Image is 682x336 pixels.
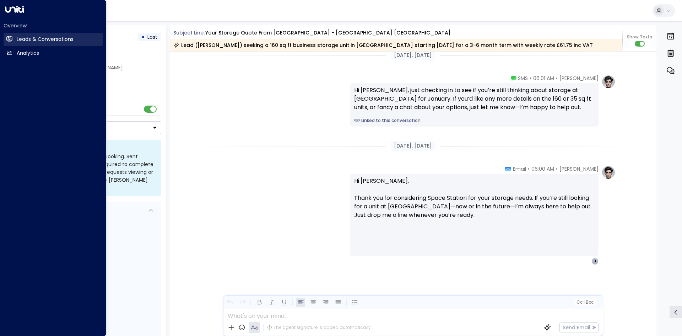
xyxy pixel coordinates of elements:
[530,75,531,82] span: •
[173,42,593,49] div: Lead ([PERSON_NAME]) seeking a 160 sq ft business storage unit in [GEOGRAPHIC_DATA] starting [DAT...
[556,165,558,172] span: •
[354,117,594,124] a: Linked to this conversation
[205,29,451,37] div: Your storage quote from [GEOGRAPHIC_DATA] - [GEOGRAPHIC_DATA] [GEOGRAPHIC_DATA]
[17,36,74,43] h2: Leads & Conversations
[4,33,103,46] a: Leads & Conversations
[4,22,103,29] h2: Overview
[573,299,596,306] button: Cc|Bcc
[354,177,594,228] p: Hi [PERSON_NAME], Thank you for considering Space Station for your storage needs. If you’re still...
[601,75,616,89] img: profile-logo.png
[627,34,652,40] span: Show Texts
[391,50,435,60] div: [DATE], [DATE]
[576,300,593,305] span: Cc Bcc
[583,300,585,305] span: |
[391,141,435,151] div: [DATE], [DATE]
[513,165,526,172] span: Email
[141,31,145,43] div: •
[173,29,205,36] span: Subject Line:
[601,165,616,180] img: profile-logo.png
[354,86,594,112] div: Hi [PERSON_NAME], just checking in to see if you’re still thinking about storage at [GEOGRAPHIC_D...
[531,165,554,172] span: 06:00 AM
[533,75,554,82] span: 06:01 AM
[267,324,371,331] div: The agent signature is added automatically
[518,75,528,82] span: SMS
[4,47,103,60] a: Analytics
[528,165,530,172] span: •
[556,75,558,82] span: •
[226,298,234,307] button: Undo
[238,298,247,307] button: Redo
[17,49,39,57] h2: Analytics
[147,33,157,41] span: Lost
[559,75,599,82] span: [PERSON_NAME]
[559,165,599,172] span: [PERSON_NAME]
[591,258,599,265] div: J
